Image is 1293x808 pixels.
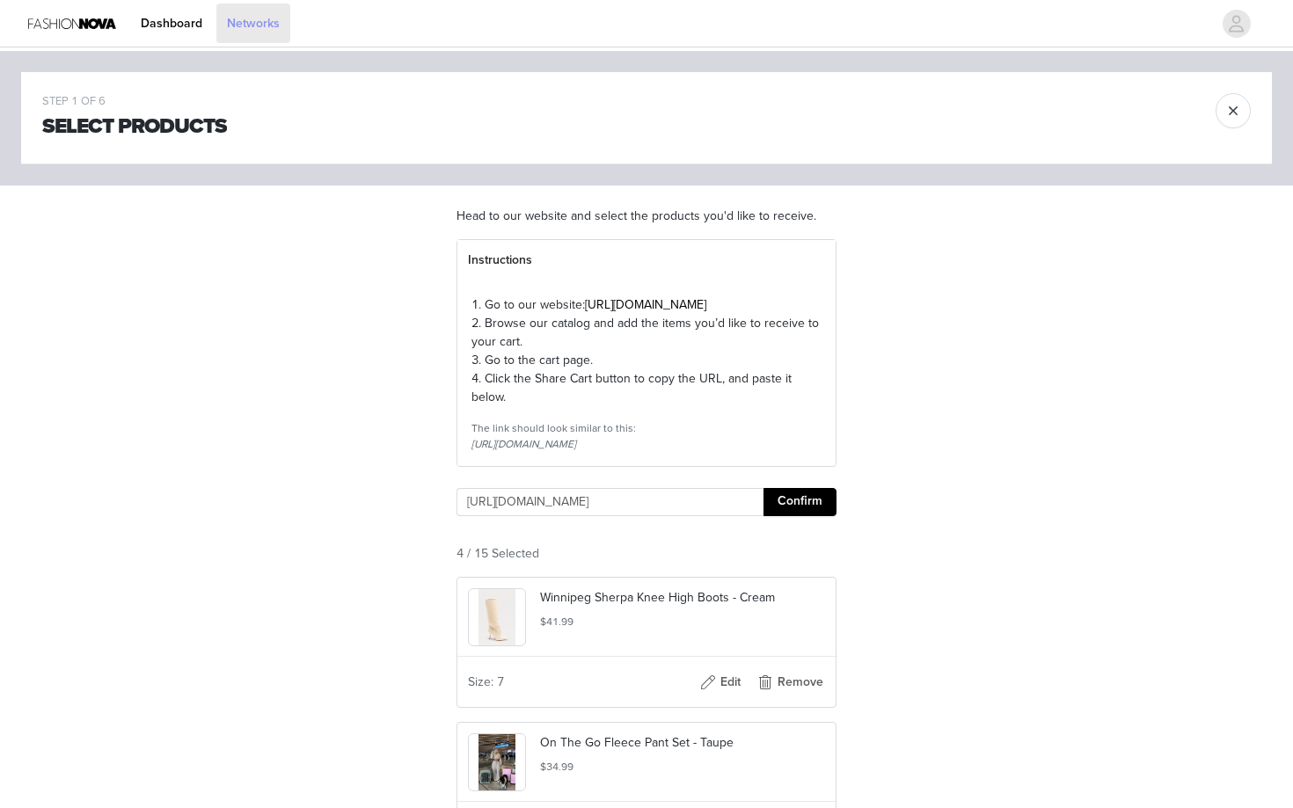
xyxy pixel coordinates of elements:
h5: $41.99 [540,614,825,630]
p: Winnipeg Sherpa Knee High Boots - Cream [540,588,825,607]
img: product image [478,734,516,790]
div: STEP 1 OF 6 [42,93,227,111]
span: Size: 7 [468,673,504,691]
p: Head to our website and select the products you'd like to receive. [457,207,836,225]
div: avatar [1228,10,1245,38]
h5: $34.99 [540,759,825,775]
div: The link should look similar to this: [471,420,822,436]
a: [URL][DOMAIN_NAME] [585,297,706,312]
input: Checkout URL [457,488,763,516]
h1: Select Products [42,111,227,142]
p: 2. Browse our catalog and add the items you’d like to receive to your cart. [471,314,822,351]
img: product image [478,589,516,645]
button: Confirm [763,488,836,516]
a: Networks [216,4,290,43]
p: 4. Click the Share Cart button to copy the URL, and paste it below. [471,369,822,406]
span: 4 / 15 Selected [457,544,539,563]
button: Edit [684,668,755,696]
a: Dashboard [130,4,213,43]
p: 3. Go to the cart page. [471,351,822,369]
img: Fashion Nova Logo [28,4,116,43]
button: Remove [755,668,825,696]
p: On The Go Fleece Pant Set - Taupe [540,733,825,752]
div: [URL][DOMAIN_NAME] [471,436,822,452]
div: Instructions [457,240,836,280]
p: 1. Go to our website: [471,295,822,314]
